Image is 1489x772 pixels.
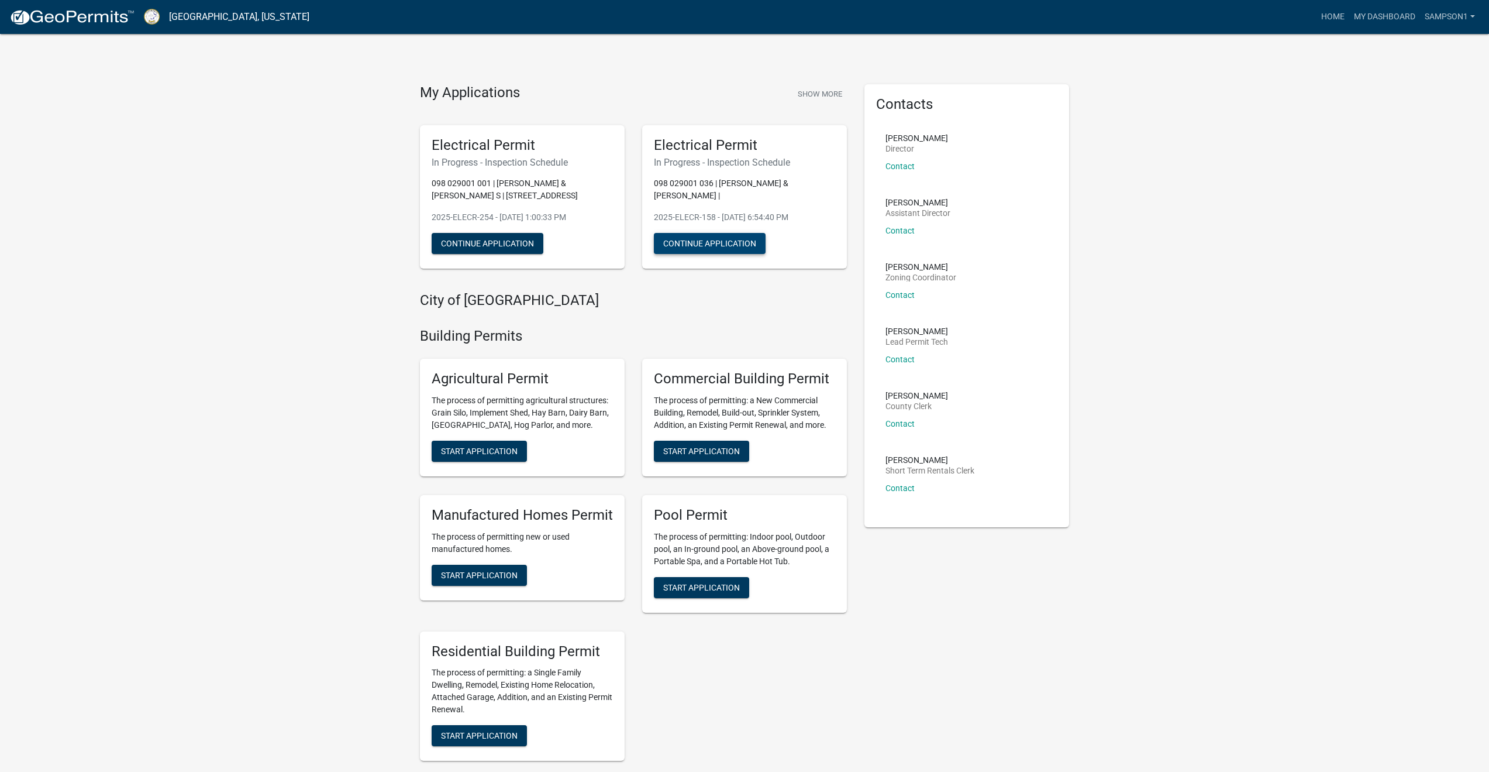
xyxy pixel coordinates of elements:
a: Contact [885,226,915,235]
p: [PERSON_NAME] [885,327,948,335]
button: Start Application [432,725,527,746]
button: Continue Application [432,233,543,254]
h6: In Progress - Inspection Schedule [654,157,835,168]
button: Start Application [432,565,527,586]
h4: City of [GEOGRAPHIC_DATA] [420,292,847,309]
h5: Contacts [876,96,1057,113]
button: Show More [793,84,847,104]
h6: In Progress - Inspection Schedule [432,157,613,168]
span: Start Application [441,731,518,740]
span: Start Application [663,446,740,455]
button: Start Application [432,441,527,462]
a: Sampson1 [1420,6,1480,28]
p: The process of permitting: Indoor pool, Outdoor pool, an In-ground pool, an Above-ground pool, a ... [654,531,835,568]
button: Start Application [654,441,749,462]
p: The process of permitting: a Single Family Dwelling, Remodel, Existing Home Relocation, Attached ... [432,667,613,716]
p: [PERSON_NAME] [885,134,948,142]
p: The process of permitting new or used manufactured homes. [432,531,613,555]
a: Contact [885,483,915,493]
a: Contact [885,162,915,171]
p: Assistant Director [885,209,950,217]
h5: Commercial Building Permit [654,370,835,387]
p: [PERSON_NAME] [885,456,974,464]
p: [PERSON_NAME] [885,263,956,271]
p: The process of permitting: a New Commercial Building, Remodel, Build-out, Sprinkler System, Addit... [654,394,835,431]
a: Contact [885,355,915,364]
p: Short Term Rentals Clerk [885,466,974,475]
h5: Manufactured Homes Permit [432,507,613,524]
p: Lead Permit Tech [885,338,948,346]
p: [PERSON_NAME] [885,198,950,207]
h5: Pool Permit [654,507,835,524]
h5: Electrical Permit [432,137,613,154]
button: Continue Application [654,233,766,254]
p: Director [885,145,948,153]
a: [GEOGRAPHIC_DATA], [US_STATE] [169,7,309,27]
p: [PERSON_NAME] [885,392,948,400]
h4: My Applications [420,84,520,102]
a: Home [1316,6,1349,28]
a: My Dashboard [1349,6,1420,28]
p: 2025-ELECR-158 - [DATE] 6:54:40 PM [654,211,835,224]
p: 098 029001 001 | [PERSON_NAME] & [PERSON_NAME] S | [STREET_ADDRESS] [432,177,613,202]
p: 098 029001 036 | [PERSON_NAME] & [PERSON_NAME] | [654,177,835,202]
h4: Building Permits [420,328,847,345]
h5: Agricultural Permit [432,370,613,387]
p: The process of permitting agricultural structures: Grain Silo, Implement Shed, Hay Barn, Dairy Ba... [432,394,613,431]
span: Start Application [441,446,518,455]
span: Start Application [441,570,518,579]
p: 2025-ELECR-254 - [DATE] 1:00:33 PM [432,211,613,224]
button: Start Application [654,577,749,598]
a: Contact [885,290,915,300]
h5: Electrical Permit [654,137,835,154]
a: Contact [885,419,915,428]
span: Start Application [663,582,740,592]
h5: Residential Building Permit [432,643,613,660]
img: Putnam County, Georgia [144,9,160,25]
p: County Clerk [885,402,948,410]
p: Zoning Coordinator [885,273,956,282]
